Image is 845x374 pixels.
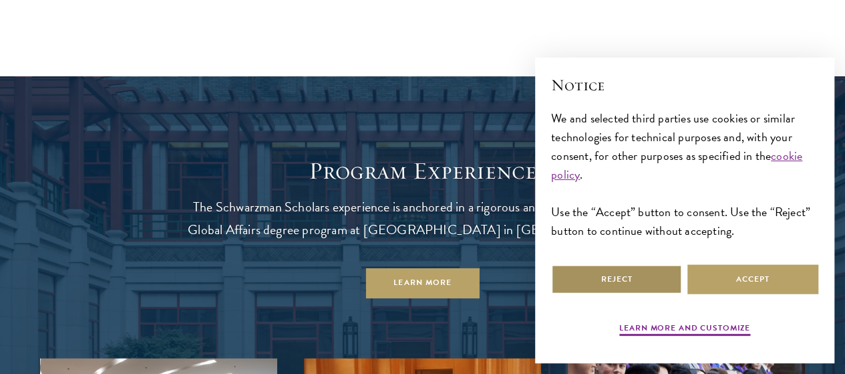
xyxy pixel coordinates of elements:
a: Learn More [365,268,480,298]
button: Accept [687,264,818,294]
p: The Schwarzman Scholars experience is anchored in a rigorous and immersive Master of Global Affai... [182,195,663,241]
div: We and selected third parties use cookies or similar technologies for technical purposes and, wit... [551,109,818,241]
a: cookie policy [551,147,802,183]
h1: Program Experience [182,157,663,185]
button: Reject [551,264,682,294]
h2: Notice [551,74,818,96]
button: Learn more and customize [619,322,750,338]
